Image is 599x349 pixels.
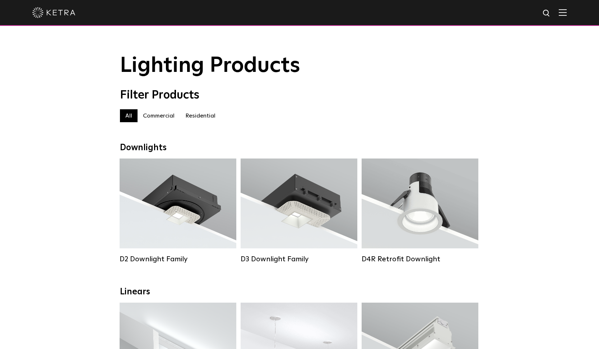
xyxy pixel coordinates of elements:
span: Lighting Products [120,55,300,77]
img: ketra-logo-2019-white [32,7,75,18]
label: Residential [180,109,221,122]
div: Linears [120,287,479,297]
div: D3 Downlight Family [241,255,357,263]
label: Commercial [138,109,180,122]
div: D2 Downlight Family [120,255,236,263]
a: D2 Downlight Family Lumen Output:1200Colors:White / Black / Gloss Black / Silver / Bronze / Silve... [120,159,236,263]
a: D3 Downlight Family Lumen Output:700 / 900 / 1100Colors:White / Black / Silver / Bronze / Paintab... [241,159,357,263]
div: Downlights [120,143,479,153]
img: Hamburger%20Nav.svg [559,9,567,16]
div: D4R Retrofit Downlight [362,255,478,263]
div: Filter Products [120,88,479,102]
label: All [120,109,138,122]
img: search icon [542,9,551,18]
a: D4R Retrofit Downlight Lumen Output:800Colors:White / BlackBeam Angles:15° / 25° / 40° / 60°Watta... [362,159,478,263]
